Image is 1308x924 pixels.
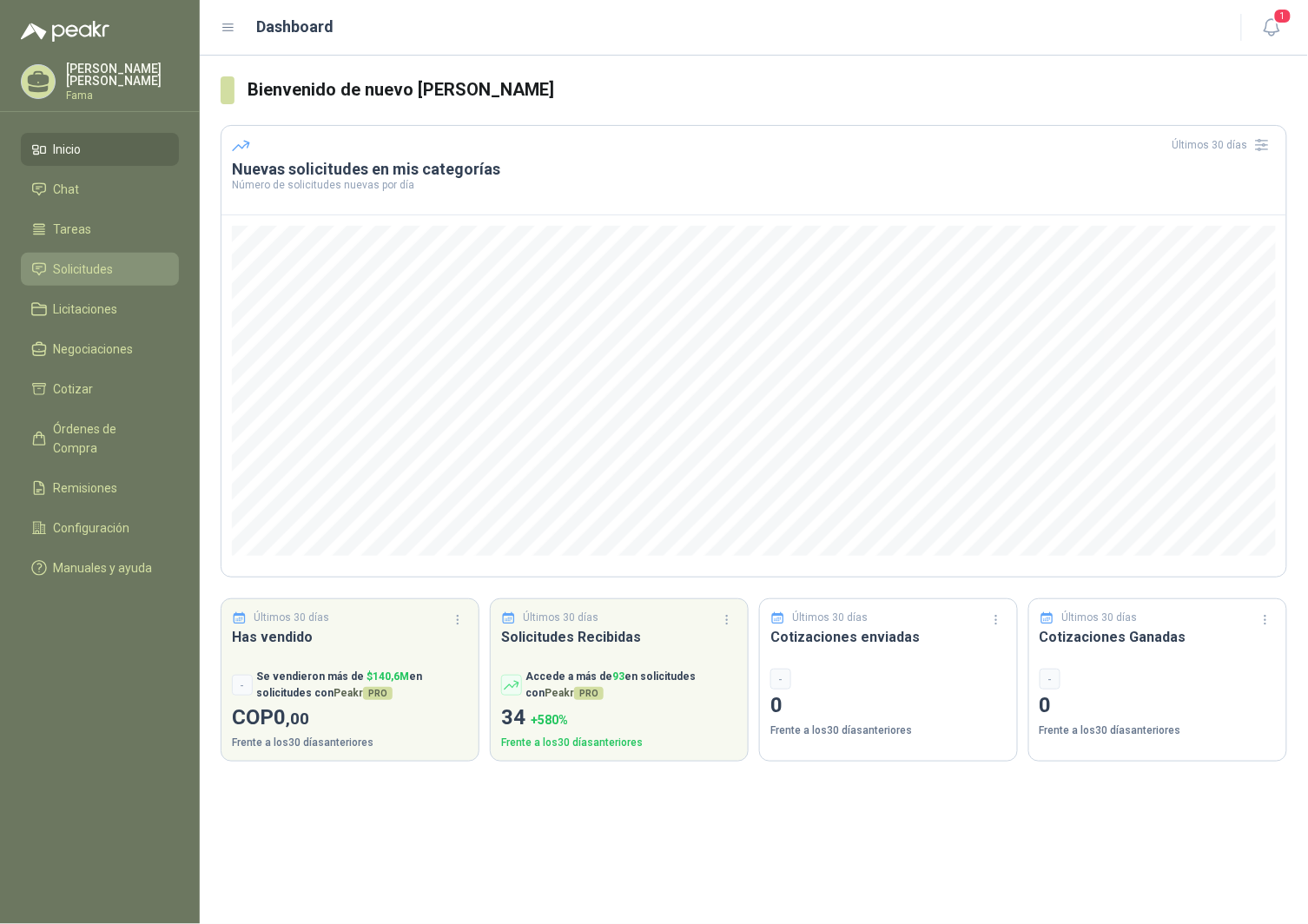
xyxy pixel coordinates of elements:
span: 0 [274,705,309,729]
p: Últimos 30 días [524,610,599,626]
span: ,00 [286,709,309,729]
span: Inicio [54,140,82,159]
span: Peakr [545,687,604,699]
div: - [232,675,253,696]
span: Configuración [54,518,130,538]
a: Cotizar [21,373,179,406]
span: Órdenes de Compra [54,419,162,458]
img: Logo peakr [21,21,109,42]
p: COP [232,702,468,735]
p: 0 [1040,690,1276,723]
h3: Solicitudes Recibidas [501,626,737,648]
span: 1 [1273,8,1292,24]
span: Chat [54,180,80,199]
p: Frente a los 30 días anteriores [1040,723,1276,739]
span: PRO [363,687,393,700]
p: Número de solicitudes nuevas por día [232,180,1276,190]
p: Accede a más de en solicitudes con [525,669,737,702]
a: Negociaciones [21,333,179,366]
h1: Dashboard [257,15,334,39]
a: Tareas [21,213,179,246]
h3: Nuevas solicitudes en mis categorías [232,159,1276,180]
p: Frente a los 30 días anteriores [770,723,1007,739]
a: Órdenes de Compra [21,412,179,465]
span: Remisiones [54,478,118,498]
h3: Cotizaciones Ganadas [1040,626,1276,648]
p: Frente a los 30 días anteriores [232,735,468,751]
p: Últimos 30 días [1062,610,1138,626]
p: 0 [770,690,1007,723]
h3: Cotizaciones enviadas [770,626,1007,648]
span: 93 [612,670,624,683]
a: Configuración [21,511,179,544]
span: Negociaciones [54,340,134,359]
p: Se vendieron más de en solicitudes con [256,669,468,702]
h3: Bienvenido de nuevo [PERSON_NAME] [248,76,1287,103]
p: 34 [501,702,737,735]
a: Manuales y ayuda [21,551,179,584]
p: Últimos 30 días [254,610,330,626]
div: - [770,669,791,690]
button: 1 [1256,12,1287,43]
a: Inicio [21,133,179,166]
p: Últimos 30 días [793,610,869,626]
p: Frente a los 30 días anteriores [501,735,737,751]
p: Fama [66,90,179,101]
h3: Has vendido [232,626,468,648]
span: $ 140,6M [367,670,409,683]
span: Tareas [54,220,92,239]
a: Chat [21,173,179,206]
span: Peakr [334,687,393,699]
span: Cotizar [54,379,94,399]
a: Licitaciones [21,293,179,326]
span: PRO [574,687,604,700]
a: Solicitudes [21,253,179,286]
span: Licitaciones [54,300,118,319]
div: - [1040,669,1060,690]
div: Últimos 30 días [1173,131,1276,159]
span: Solicitudes [54,260,114,279]
a: Remisiones [21,472,179,505]
span: Manuales y ayuda [54,558,153,577]
span: + 580 % [531,713,568,727]
p: [PERSON_NAME] [PERSON_NAME] [66,63,179,87]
